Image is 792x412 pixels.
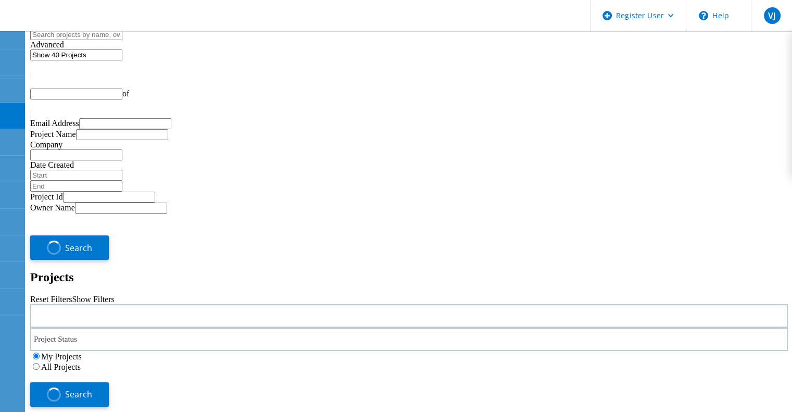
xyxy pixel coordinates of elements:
button: Search [30,235,109,260]
a: Show Filters [72,295,114,304]
label: Company [30,140,62,149]
label: Project Id [30,192,63,201]
label: All Projects [41,363,81,371]
div: | [30,70,788,79]
div: | [30,109,788,118]
b: Projects [30,270,74,284]
label: Email Address [30,119,79,128]
span: Search [65,242,92,254]
a: Live Optics Dashboard [10,20,122,29]
span: VJ [768,11,776,20]
a: Reset Filters [30,295,72,304]
span: of [122,89,129,98]
span: Search [65,389,92,400]
div: Project Status [30,328,788,351]
svg: \n [699,11,708,20]
label: Owner Name [30,203,75,212]
input: Search projects by name, owner, ID, company, etc [30,29,122,40]
label: My Projects [41,352,82,361]
span: Advanced [30,40,64,49]
button: Search [30,382,109,407]
label: Project Name [30,130,76,139]
label: Date Created [30,160,74,169]
input: End [30,181,122,192]
input: Start [30,170,122,181]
